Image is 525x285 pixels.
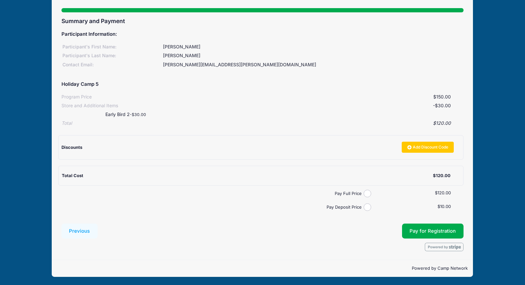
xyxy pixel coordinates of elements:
[61,52,162,59] div: Participant's Last Name:
[61,32,464,37] h5: Participant Information:
[162,61,464,68] div: [PERSON_NAME][EMAIL_ADDRESS][PERSON_NAME][DOMAIN_NAME]
[162,44,464,50] div: [PERSON_NAME]
[61,44,162,50] div: Participant's First Name:
[61,61,162,68] div: Contact Email:
[162,52,464,59] div: [PERSON_NAME]
[61,94,92,100] div: Program Price
[61,102,118,109] div: Store and Additional Items
[64,190,364,197] label: Pay Full Price
[62,173,433,179] div: Total Cost
[437,203,451,210] label: $10.00
[433,94,451,99] span: $150.00
[61,82,99,87] h5: Holiday Camp 5
[402,224,464,239] button: Pay for Registration
[61,145,82,150] span: Discounts
[130,112,146,117] small: -$30.00
[118,102,451,109] div: -$30.00
[57,265,468,272] p: Powered by Camp Network
[92,111,331,118] div: Early Bird 2
[61,18,464,24] h3: Summary and Payment
[61,120,72,127] div: Total
[64,204,364,211] label: Pay Deposit Price
[435,190,451,196] label: $120.00
[433,173,451,179] div: $120.00
[61,224,98,239] button: Previous
[402,142,454,153] a: Add Discount Code
[72,120,451,127] div: $120.00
